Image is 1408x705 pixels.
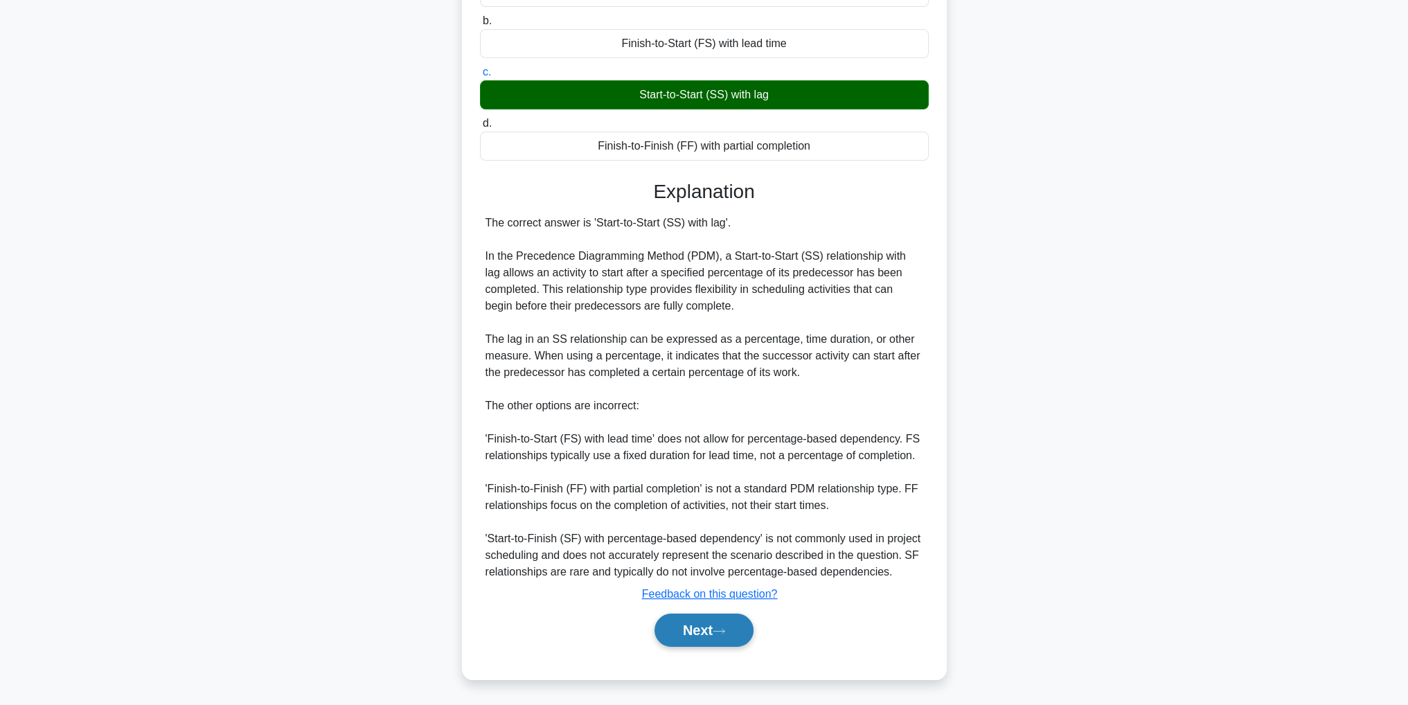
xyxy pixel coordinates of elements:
[480,29,929,58] div: Finish-to-Start (FS) with lead time
[654,614,754,647] button: Next
[488,180,920,204] h3: Explanation
[483,117,492,129] span: d.
[480,80,929,109] div: Start-to-Start (SS) with lag
[485,215,923,580] div: The correct answer is 'Start-to-Start (SS) with lag'. In the Precedence Diagramming Method (PDM),...
[483,15,492,26] span: b.
[483,66,491,78] span: c.
[642,588,778,600] a: Feedback on this question?
[480,132,929,161] div: Finish-to-Finish (FF) with partial completion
